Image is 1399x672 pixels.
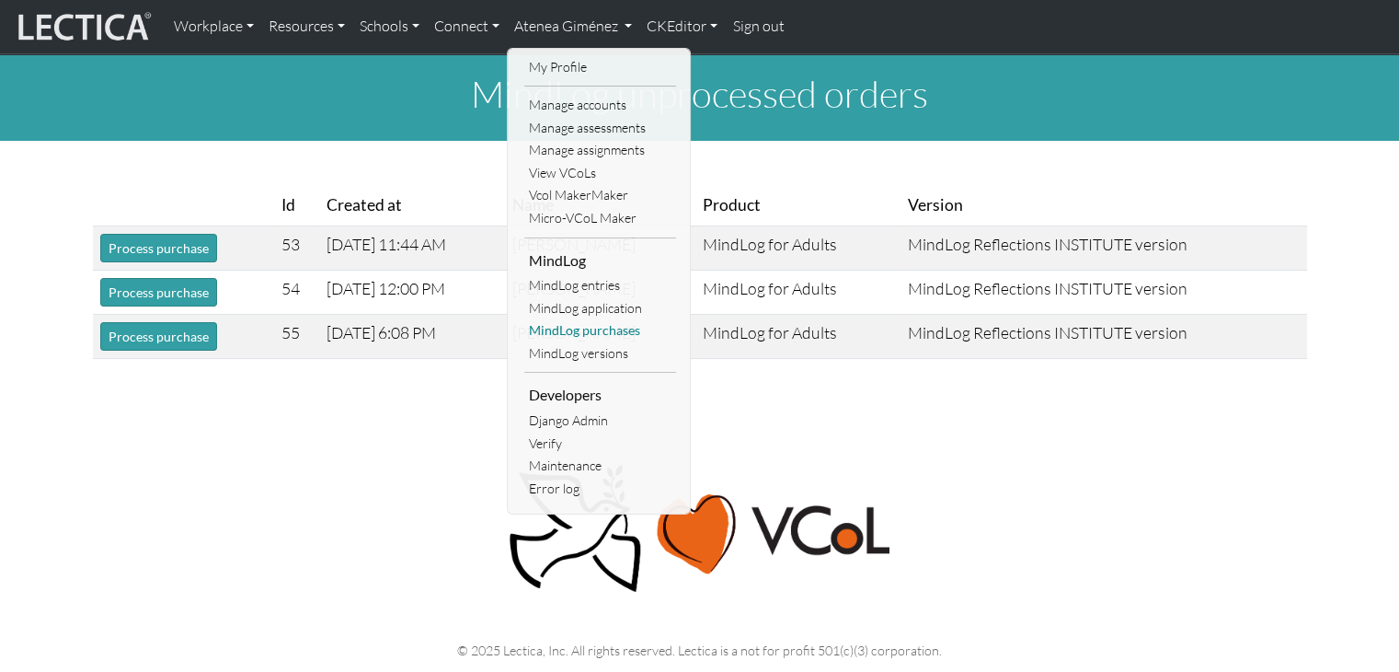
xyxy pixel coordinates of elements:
[524,274,676,297] a: MindLog entries
[100,278,217,307] button: Process purchase
[524,207,676,230] a: Micro-VCoL Maker
[524,162,676,185] a: View VCoLs
[274,315,320,359] td: 55
[695,271,900,315] td: MindLog for Adults
[900,226,1306,271] td: MindLog Reflections INSTITUTE version
[100,234,217,262] button: Process purchase
[524,56,676,79] a: My Profile
[524,94,676,117] a: Manage accounts
[639,7,725,46] a: CKEditor
[274,271,320,315] td: 54
[695,226,900,271] td: MindLog for Adults
[274,226,320,271] td: 53
[695,185,900,226] th: Product
[524,56,676,501] ul: Atenea Giménez
[319,271,504,315] td: [DATE] 12:00 PM
[319,226,504,271] td: [DATE] 11:44 AM
[524,380,676,410] li: Developers
[274,185,320,226] th: Id
[352,7,427,46] a: Schools
[524,117,676,140] a: Manage assessments
[505,226,695,271] td: [PERSON_NAME]
[100,322,217,351] button: Process purchase
[524,319,676,342] a: MindLog purchases
[524,410,676,433] a: Django Admin
[524,342,676,365] a: MindLog versions
[524,433,676,456] a: Verify
[695,315,900,359] td: MindLog for Adults
[505,315,695,359] td: [PERSON_NAME]
[319,315,504,359] td: [DATE] 6:08 PM
[900,315,1306,359] td: MindLog Reflections INSTITUTE version
[166,7,261,46] a: Workplace
[524,455,676,478] a: Maintenance
[104,640,1296,661] p: © 2025 Lectica, Inc. All rights reserved. Lectica is a not for profit 501(c)(3) corporation.
[427,7,507,46] a: Connect
[503,462,897,596] img: Peace, love, VCoL
[900,185,1306,226] th: Version
[524,139,676,162] a: Manage assignments
[524,297,676,320] a: MindLog application
[900,271,1306,315] td: MindLog Reflections INSTITUTE version
[507,7,639,46] a: Atenea Giménez
[261,7,352,46] a: Resources
[524,478,676,501] a: Error log
[524,246,676,275] li: MindLog
[725,7,791,46] a: Sign out
[319,185,504,226] th: Created at
[505,271,695,315] td: [PERSON_NAME]
[14,9,152,44] img: lecticalive
[505,185,695,226] th: Name
[524,184,676,207] a: Vcol MakerMaker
